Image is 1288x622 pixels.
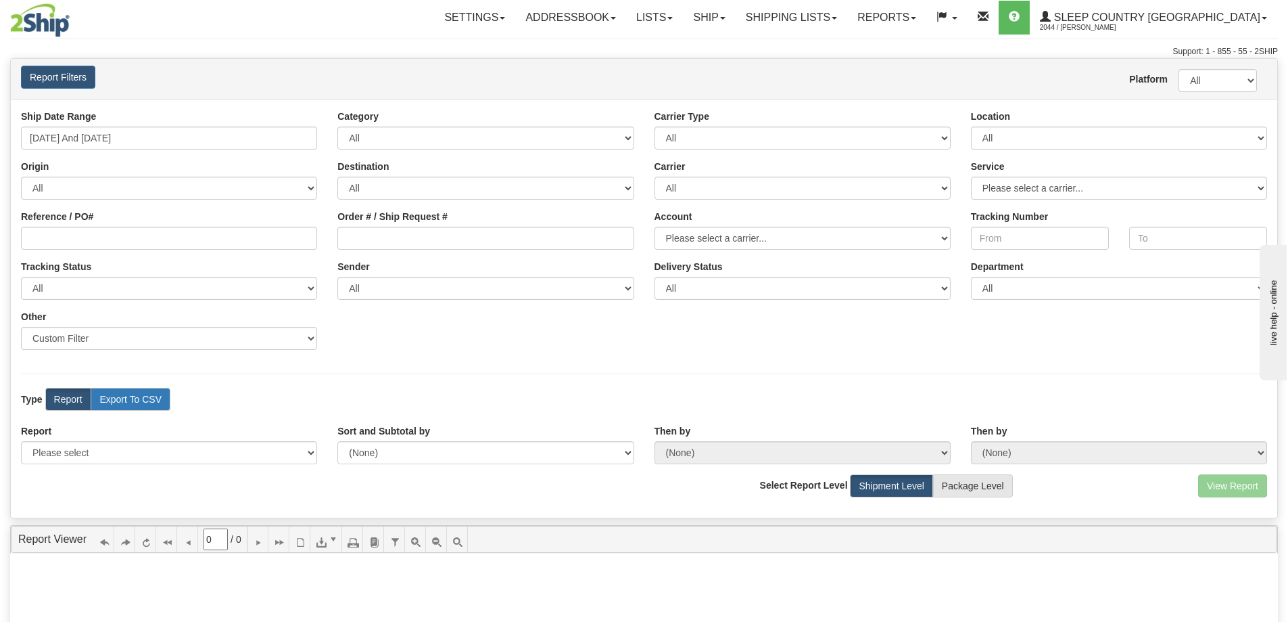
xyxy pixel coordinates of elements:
input: From [971,227,1109,250]
a: Shipping lists [736,1,847,35]
div: Support: 1 - 855 - 55 - 2SHIP [10,46,1278,58]
label: Service [971,160,1005,173]
label: Export To CSV [91,388,170,411]
span: Sleep Country [GEOGRAPHIC_DATA] [1051,12,1260,23]
a: Ship [683,1,735,35]
a: Report Viewer [18,533,87,545]
img: logo2044.jpg [10,3,70,37]
a: Lists [626,1,683,35]
label: Order # / Ship Request # [337,210,448,223]
span: / [231,533,233,546]
label: Department [971,260,1024,273]
label: Destination [337,160,389,173]
a: Reports [847,1,926,35]
label: Reference / PO# [21,210,93,223]
label: Carrier Type [654,110,709,123]
input: To [1129,227,1267,250]
a: Settings [434,1,515,35]
button: View Report [1198,474,1267,497]
iframe: chat widget [1257,242,1287,380]
label: Type [21,393,43,406]
label: Select Report Level [760,479,848,492]
label: Package Level [933,474,1013,497]
label: Then by [971,424,1007,438]
label: Please ensure data set in report has been RECENTLY tracked from your Shipment History [654,260,723,273]
label: Then by [654,424,691,438]
label: Account [654,210,692,223]
label: Carrier [654,160,686,173]
label: Report [21,424,51,438]
label: Tracking Number [971,210,1048,223]
label: Platform [1129,72,1158,86]
div: live help - online [10,12,125,22]
button: Report Filters [21,66,95,89]
select: Please ensure data set in report has been RECENTLY tracked from your Shipment History [654,277,951,300]
label: Sender [337,260,369,273]
label: Sort and Subtotal by [337,424,430,438]
a: Sleep Country [GEOGRAPHIC_DATA] 2044 / [PERSON_NAME] [1030,1,1277,35]
label: Category [337,110,379,123]
a: Addressbook [515,1,626,35]
label: Tracking Status [21,260,91,273]
label: Shipment Level [850,474,933,497]
label: Other [21,310,46,324]
label: Origin [21,160,49,173]
label: Location [971,110,1010,123]
label: Ship Date Range [21,110,96,123]
span: 2044 / [PERSON_NAME] [1040,21,1141,35]
span: 0 [236,533,241,546]
label: Report [45,388,91,411]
